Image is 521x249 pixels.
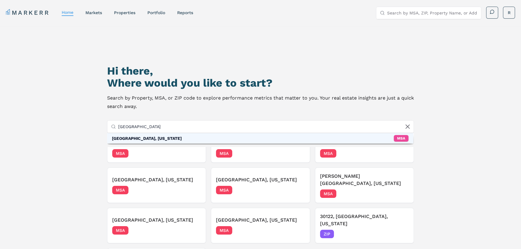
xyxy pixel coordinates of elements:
div: MSA: Holly Springs, North Carolina [107,133,413,143]
h3: [GEOGRAPHIC_DATA], [US_STATE] [216,217,305,224]
h3: [PERSON_NAME][GEOGRAPHIC_DATA], [US_STATE] [320,173,409,187]
h3: [GEOGRAPHIC_DATA], [US_STATE] [112,176,201,183]
button: Remove Locust Grove, Georgia[GEOGRAPHIC_DATA], [US_STATE]MSA[DATE] [211,208,310,243]
span: MSA [112,226,128,235]
div: MSA [394,135,408,142]
span: MSA [216,186,232,194]
button: Remove 30122, Lithia Springs, Georgia30122, [GEOGRAPHIC_DATA], [US_STATE]ZIP[DATE] [315,208,414,243]
h3: [GEOGRAPHIC_DATA], [US_STATE] [216,176,305,183]
span: [DATE] [291,150,305,156]
button: Remove Buford, Georgia[GEOGRAPHIC_DATA], [US_STATE]MSA[DATE] [211,134,310,163]
h2: Where would you like to start? [107,77,414,89]
span: [DATE] [291,227,305,233]
h3: 30122, [GEOGRAPHIC_DATA], [US_STATE] [320,213,409,227]
span: ZIP [320,230,334,238]
button: Remove Hampton, Georgia[GEOGRAPHIC_DATA], [US_STATE]MSA[DATE] [315,134,414,163]
span: [DATE] [395,150,409,156]
span: MSA [112,186,128,194]
span: MSA [216,226,232,235]
button: Remove Sandy Springs, Georgia[PERSON_NAME][GEOGRAPHIC_DATA], [US_STATE]MSA[DATE] [315,168,414,203]
a: properties [114,10,135,15]
span: MSA [320,189,336,198]
span: [DATE] [291,187,305,193]
a: home [62,10,73,15]
input: Search by MSA, ZIP, Property Name, or Address [118,121,410,133]
a: MARKERR [6,8,50,17]
button: Remove Kannapolis, North Carolina[GEOGRAPHIC_DATA], [US_STATE]MSA[DATE] [107,208,206,243]
input: Search by MSA, ZIP, Property Name, or Address [387,7,477,19]
span: R [508,10,510,16]
span: MSA [216,149,232,158]
div: [GEOGRAPHIC_DATA], [US_STATE] [112,135,182,141]
span: MSA [112,149,128,158]
a: markets [85,10,102,15]
h1: Hi there, [107,65,414,77]
button: Remove Charlotte, North Carolina[GEOGRAPHIC_DATA], [US_STATE]MSA[DATE] [107,168,206,203]
button: Remove Raleigh, North Carolina[GEOGRAPHIC_DATA], [US_STATE]MSA[DATE] [211,168,310,203]
button: Remove Locust Grove, Oklahoma[GEOGRAPHIC_DATA], [US_STATE]MSA[DATE] [107,134,206,163]
a: Portfolio [147,10,165,15]
span: [DATE] [395,231,409,237]
p: Search by Property, MSA, or ZIP code to explore performance metrics that matter to you. Your real... [107,94,414,111]
div: Suggestions [107,133,413,143]
h3: [GEOGRAPHIC_DATA], [US_STATE] [112,217,201,224]
a: reports [177,10,193,15]
button: R [503,7,515,19]
span: MSA [320,149,336,158]
span: [DATE] [187,227,201,233]
span: [DATE] [187,187,201,193]
span: [DATE] [395,191,409,197]
span: [DATE] [187,150,201,156]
